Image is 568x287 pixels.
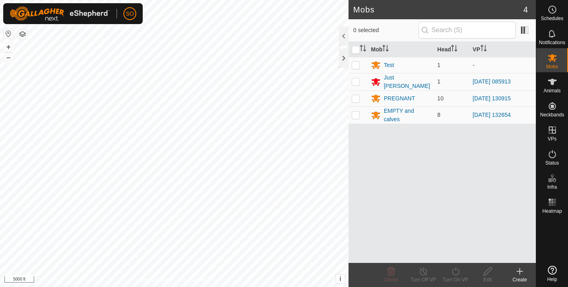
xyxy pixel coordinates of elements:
[10,6,110,21] img: Gallagher Logo
[439,276,472,283] div: Turn On VP
[539,40,565,45] span: Notifications
[472,276,504,283] div: Edit
[384,94,415,103] div: PREGNANT
[504,276,536,283] div: Create
[360,46,366,53] p-sorticon: Activate to sort
[418,22,516,39] input: Search (S)
[542,209,562,214] span: Heatmap
[547,277,557,282] span: Help
[353,26,418,35] span: 0 selected
[437,112,441,118] span: 8
[547,136,556,141] span: VPs
[339,275,341,282] span: i
[4,53,13,62] button: –
[546,64,558,69] span: Mobs
[541,16,563,21] span: Schedules
[18,29,27,39] button: Map Layers
[523,4,528,16] span: 4
[536,263,568,285] a: Help
[182,277,206,284] a: Contact Us
[437,78,441,85] span: 1
[473,95,511,102] a: [DATE] 130915
[437,95,444,102] span: 10
[451,46,457,53] p-sorticon: Activate to sort
[434,42,470,57] th: Head
[473,78,511,85] a: [DATE] 085913
[4,29,13,39] button: Reset Map
[384,107,431,124] div: EMPTY and calves
[473,112,511,118] a: [DATE] 132654
[353,5,523,14] h2: Mobs
[407,276,439,283] div: Turn Off VP
[384,277,398,283] span: Delete
[543,88,561,93] span: Animals
[382,46,389,53] p-sorticon: Activate to sort
[545,161,559,165] span: Status
[384,61,394,69] div: Test
[368,42,434,57] th: Mob
[437,62,441,68] span: 1
[4,42,13,52] button: +
[126,10,134,18] span: SO
[142,277,172,284] a: Privacy Policy
[480,46,487,53] p-sorticon: Activate to sort
[384,73,431,90] div: Just [PERSON_NAME]
[540,112,564,117] span: Neckbands
[336,275,345,283] button: i
[470,57,536,73] td: -
[547,185,557,189] span: Infra
[470,42,536,57] th: VP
